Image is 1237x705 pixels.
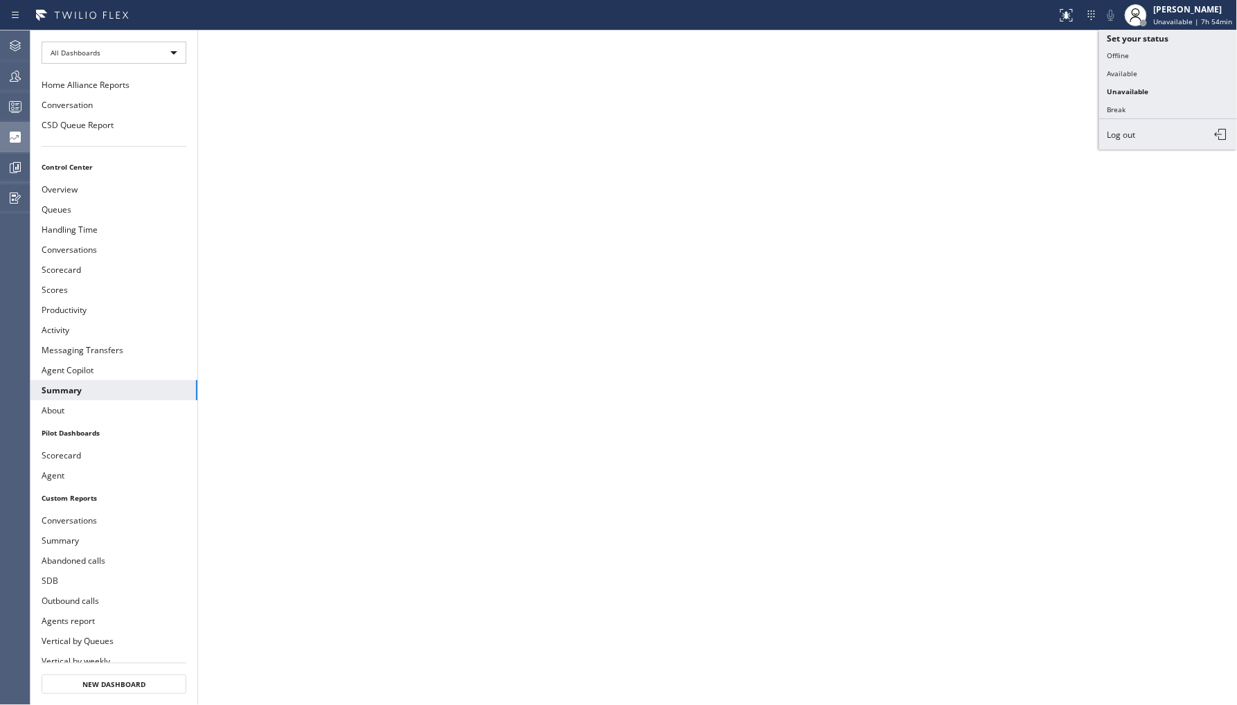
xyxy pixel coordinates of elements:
[30,179,197,199] button: Overview
[30,380,197,400] button: Summary
[1154,17,1233,26] span: Unavailable | 7h 54min
[30,489,197,507] li: Custom Reports
[30,530,197,551] button: Summary
[198,30,1237,705] iframe: dashboard_9f6bb337dffe
[30,611,197,631] button: Agents report
[30,280,197,300] button: Scores
[30,300,197,320] button: Productivity
[30,158,197,176] li: Control Center
[30,199,197,220] button: Queues
[30,424,197,442] li: Pilot Dashboards
[42,675,186,694] button: New Dashboard
[1101,6,1121,25] button: Mute
[30,651,197,671] button: Vertical by weekly
[1154,3,1233,15] div: [PERSON_NAME]
[30,465,197,485] button: Agent
[30,340,197,360] button: Messaging Transfers
[30,510,197,530] button: Conversations
[30,551,197,571] button: Abandoned calls
[30,260,197,280] button: Scorecard
[30,360,197,380] button: Agent Copilot
[30,631,197,651] button: Vertical by Queues
[30,445,197,465] button: Scorecard
[30,220,197,240] button: Handling Time
[30,75,197,95] button: Home Alliance Reports
[30,95,197,115] button: Conversation
[30,115,197,135] button: CSD Queue Report
[30,571,197,591] button: SDB
[30,320,197,340] button: Activity
[30,240,197,260] button: Conversations
[30,400,197,420] button: About
[42,42,186,64] div: All Dashboards
[30,591,197,611] button: Outbound calls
